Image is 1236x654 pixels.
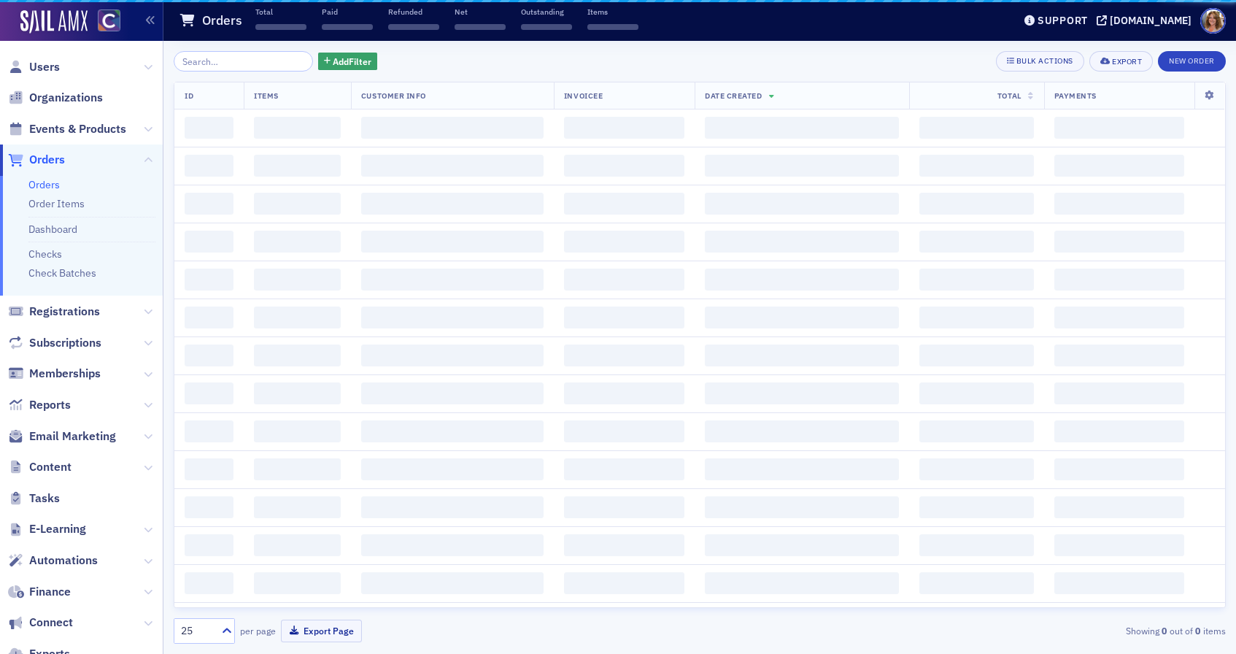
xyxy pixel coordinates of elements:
span: ‌ [254,458,341,480]
p: Items [587,7,638,17]
span: ‌ [705,496,899,518]
a: Finance [8,584,71,600]
span: ‌ [254,193,341,215]
a: New Order [1158,53,1226,66]
span: ‌ [564,307,684,328]
span: ‌ [361,382,544,404]
span: ‌ [1054,458,1184,480]
a: Content [8,459,72,475]
a: Tasks [8,490,60,507]
span: ‌ [705,382,899,404]
span: ‌ [587,24,638,30]
span: ‌ [185,572,233,594]
span: Automations [29,553,98,569]
span: ‌ [254,382,341,404]
span: Tasks [29,490,60,507]
span: ‌ [919,572,1034,594]
span: ‌ [1054,155,1184,177]
img: SailAMX [98,9,120,32]
span: ‌ [919,155,1034,177]
p: Total [255,7,306,17]
a: Dashboard [28,223,77,236]
span: Items [254,91,279,101]
span: ‌ [185,458,233,480]
span: Date Created [705,91,762,101]
span: ‌ [185,117,233,139]
span: E-Learning [29,521,86,537]
span: ID [185,91,193,101]
span: Email Marketing [29,428,116,445]
span: ‌ [361,458,544,480]
span: ‌ [705,155,899,177]
span: ‌ [564,496,684,518]
button: [DOMAIN_NAME] [1097,15,1197,26]
span: ‌ [564,193,684,215]
span: ‌ [1054,231,1184,253]
span: ‌ [185,231,233,253]
a: Checks [28,247,62,261]
span: ‌ [564,382,684,404]
a: SailAMX [20,10,88,34]
span: ‌ [705,193,899,215]
span: ‌ [564,458,684,480]
span: ‌ [254,496,341,518]
span: Users [29,59,60,75]
span: ‌ [564,231,684,253]
span: Memberships [29,366,101,382]
a: Connect [8,615,73,631]
span: ‌ [254,231,341,253]
span: ‌ [1054,382,1184,404]
strong: 0 [1193,624,1203,637]
div: [DOMAIN_NAME] [1110,14,1191,27]
span: ‌ [564,534,684,556]
span: ‌ [1054,572,1184,594]
a: Order Items [28,197,85,210]
span: Profile [1200,8,1226,34]
span: Registrations [29,304,100,320]
span: ‌ [1054,193,1184,215]
span: ‌ [1054,307,1184,328]
div: 25 [181,623,213,639]
span: ‌ [564,117,684,139]
span: ‌ [254,269,341,291]
span: ‌ [564,269,684,291]
span: Add Filter [333,55,371,68]
span: ‌ [361,155,544,177]
span: ‌ [361,420,544,442]
p: Refunded [388,7,439,17]
span: ‌ [361,534,544,556]
span: Finance [29,584,71,600]
span: ‌ [185,345,233,366]
span: ‌ [254,155,341,177]
button: AddFilter [318,53,378,71]
span: ‌ [564,155,684,177]
a: Automations [8,553,98,569]
span: ‌ [705,307,899,328]
span: ‌ [919,458,1034,480]
span: Connect [29,615,73,631]
span: ‌ [705,420,899,442]
span: ‌ [919,382,1034,404]
span: ‌ [254,117,341,139]
span: ‌ [919,269,1034,291]
span: Content [29,459,72,475]
span: ‌ [185,269,233,291]
button: New Order [1158,51,1226,72]
span: ‌ [521,24,572,30]
span: ‌ [185,534,233,556]
span: ‌ [254,420,341,442]
span: ‌ [1054,345,1184,366]
span: ‌ [455,24,506,30]
span: ‌ [1054,534,1184,556]
span: ‌ [185,496,233,518]
span: ‌ [255,24,306,30]
span: ‌ [361,231,544,253]
span: ‌ [919,231,1034,253]
a: Reports [8,397,71,413]
span: ‌ [919,117,1034,139]
span: ‌ [254,534,341,556]
span: Invoicee [564,91,603,101]
span: ‌ [919,534,1034,556]
span: ‌ [705,231,899,253]
a: Registrations [8,304,100,320]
